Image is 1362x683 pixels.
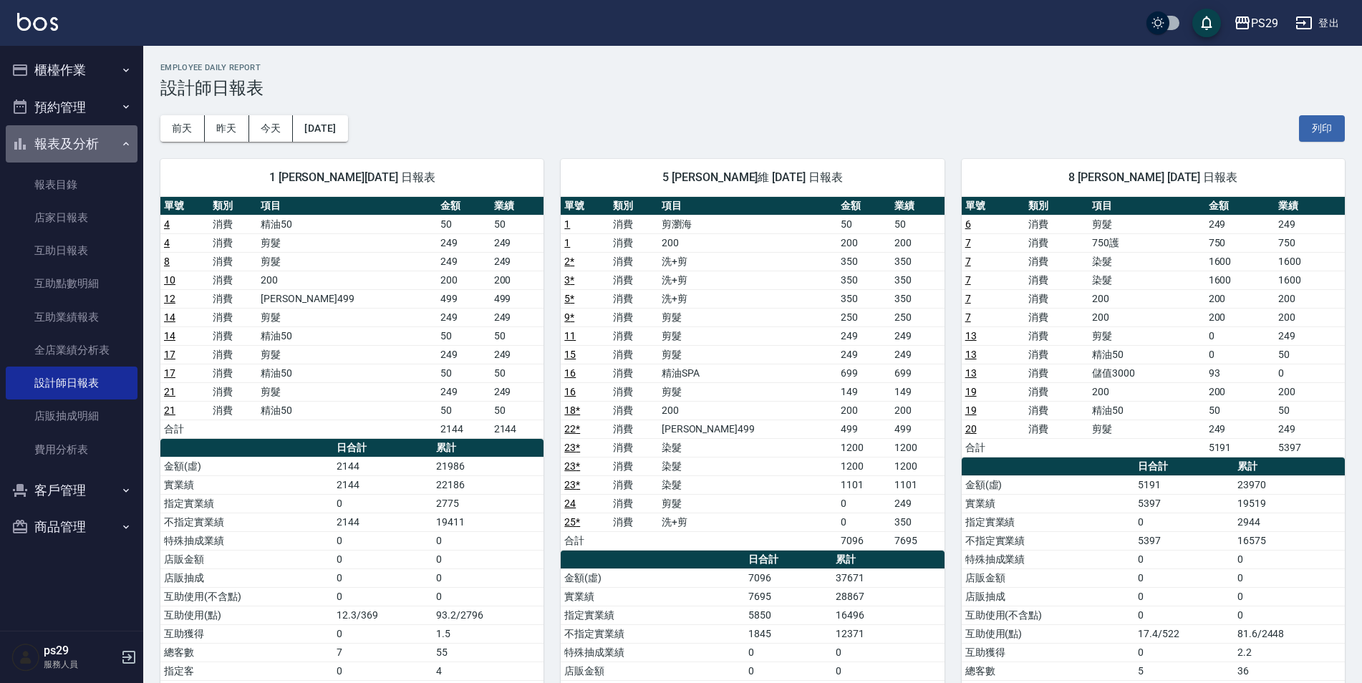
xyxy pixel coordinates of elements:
[658,420,837,438] td: [PERSON_NAME]499
[745,551,832,569] th: 日合計
[837,457,891,475] td: 1200
[965,423,977,435] a: 20
[962,550,1134,568] td: 特殊抽成業績
[1205,364,1275,382] td: 93
[1275,364,1345,382] td: 0
[962,531,1134,550] td: 不指定實業績
[1025,289,1088,308] td: 消費
[209,215,258,233] td: 消費
[164,311,175,323] a: 14
[609,494,658,513] td: 消費
[437,420,491,438] td: 2144
[564,218,570,230] a: 1
[164,256,170,267] a: 8
[433,568,544,587] td: 0
[437,308,491,326] td: 249
[6,89,137,126] button: 預約管理
[962,475,1134,494] td: 金額(虛)
[1134,531,1234,550] td: 5397
[658,308,837,326] td: 剪髮
[6,168,137,201] a: 報表目錄
[1134,457,1234,476] th: 日合計
[658,494,837,513] td: 剪髮
[891,271,945,289] td: 350
[1299,115,1345,142] button: 列印
[965,349,977,360] a: 13
[209,401,258,420] td: 消費
[658,326,837,345] td: 剪髮
[1275,271,1345,289] td: 1600
[1234,494,1345,513] td: 19519
[837,382,891,401] td: 149
[11,643,40,672] img: Person
[1275,233,1345,252] td: 750
[1290,10,1345,37] button: 登出
[164,349,175,360] a: 17
[837,494,891,513] td: 0
[1205,326,1275,345] td: 0
[609,252,658,271] td: 消費
[658,233,837,252] td: 200
[6,433,137,466] a: 費用分析表
[209,197,258,215] th: 類別
[1205,401,1275,420] td: 50
[891,475,945,494] td: 1101
[609,271,658,289] td: 消費
[437,289,491,308] td: 499
[491,252,544,271] td: 249
[437,252,491,271] td: 249
[837,215,891,233] td: 50
[160,513,333,531] td: 不指定實業績
[437,326,491,345] td: 50
[609,197,658,215] th: 類別
[962,513,1134,531] td: 指定實業績
[6,234,137,267] a: 互助日報表
[1134,550,1234,568] td: 0
[491,289,544,308] td: 499
[561,197,609,215] th: 單號
[609,420,658,438] td: 消費
[891,438,945,457] td: 1200
[837,364,891,382] td: 699
[491,326,544,345] td: 50
[965,218,971,230] a: 6
[658,382,837,401] td: 剪髮
[658,252,837,271] td: 洗+剪
[578,170,927,185] span: 5 [PERSON_NAME]維 [DATE] 日報表
[891,513,945,531] td: 350
[491,420,544,438] td: 2144
[658,401,837,420] td: 200
[333,457,433,475] td: 2144
[164,330,175,341] a: 14
[257,289,436,308] td: [PERSON_NAME]499
[1205,289,1275,308] td: 200
[891,364,945,382] td: 699
[164,367,175,379] a: 17
[333,513,433,531] td: 2144
[1025,197,1088,215] th: 類別
[965,256,971,267] a: 7
[891,457,945,475] td: 1200
[209,382,258,401] td: 消費
[164,274,175,286] a: 10
[333,568,433,587] td: 0
[17,13,58,31] img: Logo
[837,233,891,252] td: 200
[1205,420,1275,438] td: 249
[160,531,333,550] td: 特殊抽成業績
[609,308,658,326] td: 消費
[962,494,1134,513] td: 實業績
[962,197,1345,457] table: a dense table
[160,197,209,215] th: 單號
[1205,197,1275,215] th: 金額
[160,457,333,475] td: 金額(虛)
[209,233,258,252] td: 消費
[609,401,658,420] td: 消費
[249,115,294,142] button: 今天
[965,293,971,304] a: 7
[437,364,491,382] td: 50
[1134,475,1234,494] td: 5191
[1088,420,1205,438] td: 剪髮
[1234,457,1345,476] th: 累計
[257,233,436,252] td: 剪髮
